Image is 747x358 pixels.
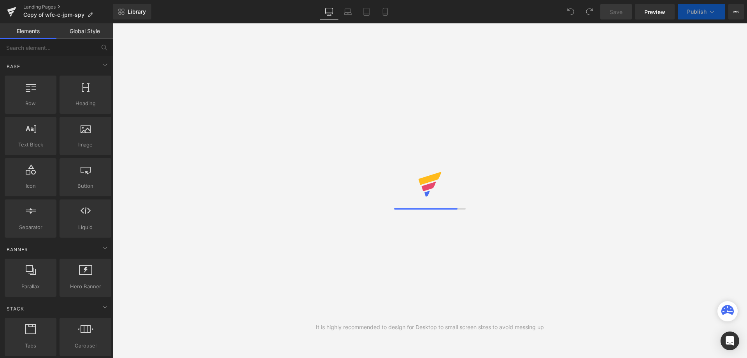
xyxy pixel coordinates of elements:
a: New Library [113,4,151,19]
button: More [728,4,744,19]
button: Redo [582,4,597,19]
span: Hero Banner [62,282,109,291]
a: Desktop [320,4,338,19]
span: Tabs [7,342,54,350]
span: Liquid [62,223,109,231]
a: Laptop [338,4,357,19]
span: Button [62,182,109,190]
a: Tablet [357,4,376,19]
span: Copy of wfc-c-jpm-spy [23,12,84,18]
span: Separator [7,223,54,231]
button: Undo [563,4,579,19]
a: Landing Pages [23,4,113,10]
div: Open Intercom Messenger [721,332,739,350]
span: Text Block [7,141,54,149]
span: Preview [644,8,665,16]
div: It is highly recommended to design for Desktop to small screen sizes to avoid messing up [316,323,544,332]
span: Icon [7,182,54,190]
span: Library [128,8,146,15]
span: Base [6,63,21,70]
span: Save [610,8,622,16]
span: Parallax [7,282,54,291]
a: Mobile [376,4,395,19]
a: Global Style [56,23,113,39]
span: Banner [6,246,29,253]
a: Preview [635,4,675,19]
button: Publish [678,4,725,19]
span: Heading [62,99,109,108]
span: Row [7,99,54,108]
span: Image [62,141,109,149]
span: Carousel [62,342,109,350]
span: Stack [6,305,25,312]
span: Publish [687,9,707,15]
